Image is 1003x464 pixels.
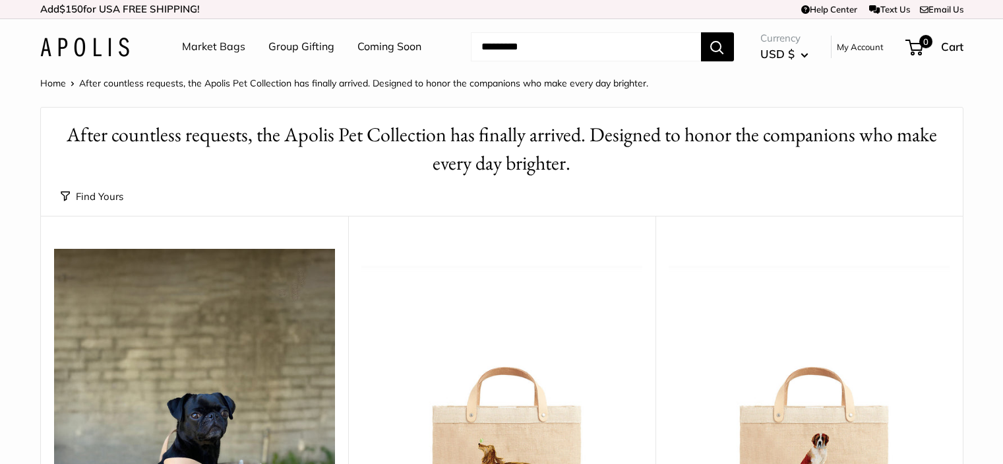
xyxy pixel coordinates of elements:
[40,77,66,89] a: Home
[760,47,795,61] span: USD $
[61,121,943,178] h1: After countless requests, the Apolis Pet Collection has finally arrived. Designed to honor the co...
[919,35,932,48] span: 0
[869,4,909,15] a: Text Us
[40,75,648,92] nav: Breadcrumb
[941,40,963,53] span: Cart
[61,187,123,206] button: Find Yours
[701,32,734,61] button: Search
[920,4,963,15] a: Email Us
[182,37,245,57] a: Market Bags
[59,3,83,15] span: $150
[471,32,701,61] input: Search...
[801,4,857,15] a: Help Center
[837,39,884,55] a: My Account
[760,44,808,65] button: USD $
[79,77,648,89] span: After countless requests, the Apolis Pet Collection has finally arrived. Designed to honor the co...
[40,38,129,57] img: Apolis
[907,36,963,57] a: 0 Cart
[268,37,334,57] a: Group Gifting
[357,37,421,57] a: Coming Soon
[760,29,808,48] span: Currency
